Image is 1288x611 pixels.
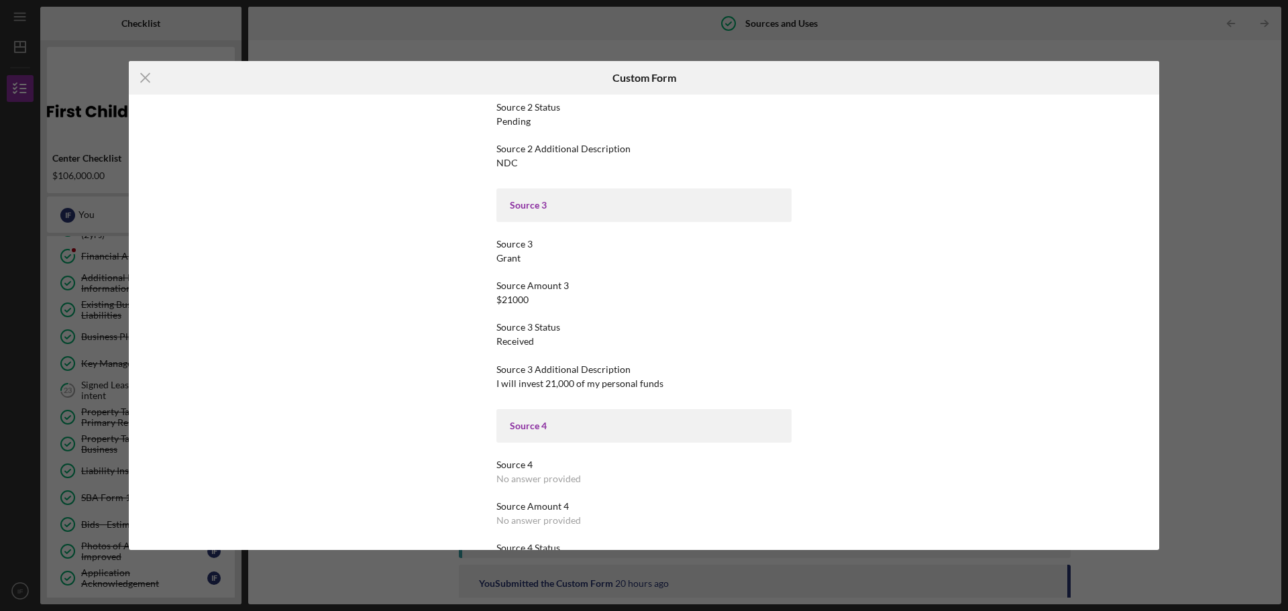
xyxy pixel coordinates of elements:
[496,102,792,113] div: Source 2 Status
[510,421,778,431] div: Source 4
[496,322,792,333] div: Source 3 Status
[496,239,792,249] div: Source 3
[496,501,792,512] div: Source Amount 4
[496,474,581,484] div: No answer provided
[496,116,531,127] div: Pending
[612,72,676,84] h6: Custom Form
[496,144,792,154] div: Source 2 Additional Description
[496,378,663,389] div: I will invest 21,000 of my personal funds
[496,158,518,168] div: NDC
[496,364,792,375] div: Source 3 Additional Description
[496,280,792,291] div: Source Amount 3
[496,253,521,264] div: Grant
[496,294,529,305] div: $21000
[496,459,792,470] div: Source 4
[496,515,581,526] div: No answer provided
[510,200,778,211] div: Source 3
[496,543,792,553] div: Source 4 Status
[496,336,534,347] div: Received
